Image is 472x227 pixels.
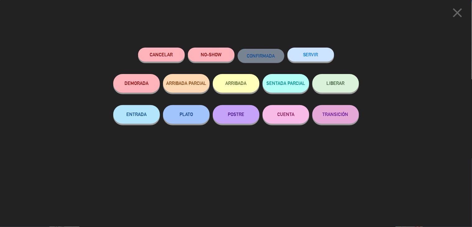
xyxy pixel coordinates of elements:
button: SERVIR [287,48,334,62]
button: ENTRADA [113,105,160,124]
button: ARRIBADA [213,74,259,93]
button: NO-SHOW [188,48,235,62]
span: LIBERAR [327,81,345,86]
button: SENTADA PARCIAL [263,74,309,93]
span: CONFIRMADA [247,53,275,58]
button: CUENTA [263,105,309,124]
button: LIBERAR [312,74,359,93]
button: close [448,5,467,23]
button: POSTRE [213,105,259,124]
span: ARRIBADA PARCIAL [166,81,206,86]
button: DEMORADA [113,74,160,93]
button: CONFIRMADA [238,49,284,63]
button: PLATO [163,105,210,124]
button: TRANSICIÓN [312,105,359,124]
button: Cancelar [138,48,185,62]
button: ARRIBADA PARCIAL [163,74,210,93]
i: close [450,5,465,21]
